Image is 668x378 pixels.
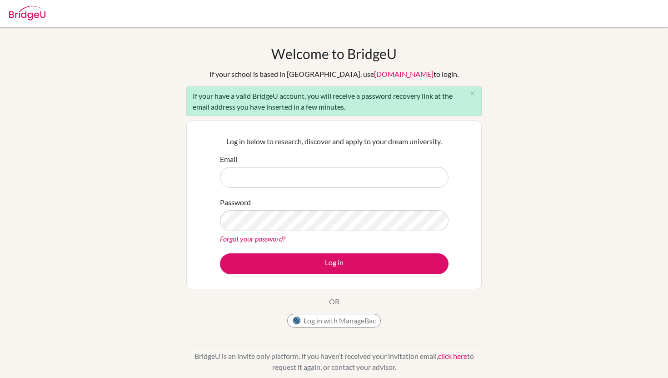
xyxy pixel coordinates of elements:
button: Log in with ManageBac [287,314,381,328]
p: BridgeU is an invite only platform. If you haven’t received your invitation email, to request it ... [186,351,482,373]
label: Email [220,154,237,165]
a: Forgot your password? [220,234,285,243]
a: [DOMAIN_NAME] [374,70,434,78]
p: OR [329,296,339,307]
a: click here [438,352,467,360]
button: Log in [220,253,449,274]
i: close [469,90,476,97]
label: Password [220,197,251,208]
div: If your school is based in [GEOGRAPHIC_DATA], use to login. [209,69,459,80]
div: If your have a valid BridgeU account, you will receive a password recovery link at the email addr... [186,86,482,116]
button: Close [463,87,481,101]
img: Bridge-U [9,6,45,20]
p: Log in below to research, discover and apply to your dream university. [220,136,449,147]
h1: Welcome to BridgeU [271,45,397,62]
